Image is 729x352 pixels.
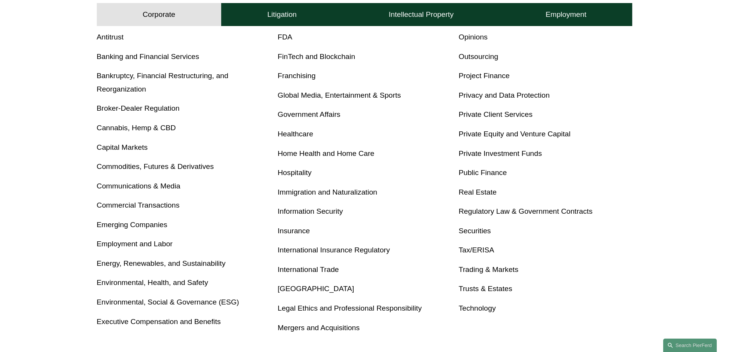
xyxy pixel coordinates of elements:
[143,10,175,19] h4: Corporate
[278,91,401,99] a: Global Media, Entertainment & Sports
[97,298,239,306] a: Environmental, Social & Governance (ESG)
[458,285,512,293] a: Trusts & Estates
[278,227,310,235] a: Insurance
[97,201,179,209] a: Commercial Transactions
[97,221,168,229] a: Emerging Companies
[97,182,181,190] a: Communications & Media
[278,265,339,273] a: International Trade
[458,52,498,61] a: Outsourcing
[97,143,148,151] a: Capital Markets
[458,246,494,254] a: Tax/ERISA
[278,304,422,312] a: Legal Ethics and Professional Responsibility
[278,130,313,138] a: Healthcare
[458,304,496,312] a: Technology
[278,324,360,332] a: Mergers and Acquisitions
[278,72,316,80] a: Franchising
[278,188,377,196] a: Immigration and Naturalization
[389,10,454,19] h4: Intellectual Property
[278,246,390,254] a: International Insurance Regulatory
[458,110,532,118] a: Private Client Services
[458,149,542,157] a: Private Investment Funds
[458,265,518,273] a: Trading & Markets
[278,33,292,41] a: FDA
[97,124,176,132] a: Cannabis, Hemp & CBD
[278,207,343,215] a: Information Security
[97,278,208,287] a: Environmental, Health, and Safety
[278,169,312,177] a: Hospitality
[458,72,509,80] a: Project Finance
[278,52,356,61] a: FinTech and Blockchain
[458,188,496,196] a: Real Estate
[97,162,214,170] a: Commodities, Futures & Derivatives
[546,10,587,19] h4: Employment
[278,285,354,293] a: [GEOGRAPHIC_DATA]
[97,52,199,61] a: Banking and Financial Services
[278,110,341,118] a: Government Affairs
[97,33,124,41] a: Antitrust
[278,149,375,157] a: Home Health and Home Care
[458,169,507,177] a: Public Finance
[97,318,221,326] a: Executive Compensation and Benefits
[458,207,592,215] a: Regulatory Law & Government Contracts
[458,91,550,99] a: Privacy and Data Protection
[458,227,491,235] a: Securities
[97,259,226,267] a: Energy, Renewables, and Sustainability
[663,339,717,352] a: Search this site
[97,104,180,112] a: Broker-Dealer Regulation
[458,130,570,138] a: Private Equity and Venture Capital
[97,72,228,93] a: Bankruptcy, Financial Restructuring, and Reorganization
[267,10,297,19] h4: Litigation
[97,240,173,248] a: Employment and Labor
[458,33,488,41] a: Opinions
